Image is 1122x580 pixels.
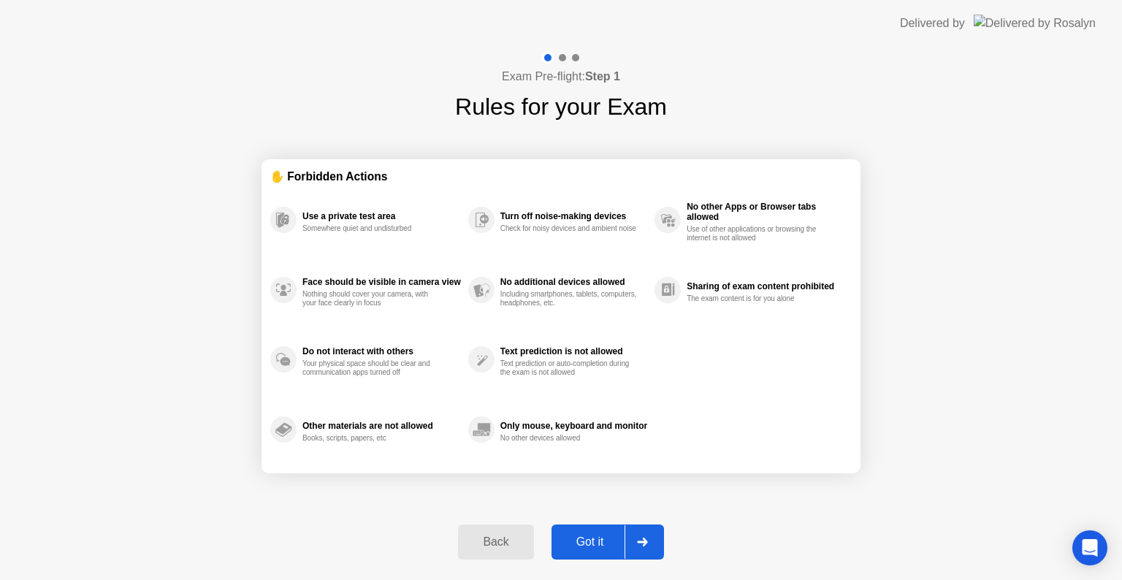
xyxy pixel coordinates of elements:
[502,68,620,85] h4: Exam Pre-flight:
[687,202,844,222] div: No other Apps or Browser tabs allowed
[500,346,647,356] div: Text prediction is not allowed
[455,89,667,124] h1: Rules for your Exam
[1072,530,1107,565] div: Open Intercom Messenger
[500,434,638,443] div: No other devices allowed
[585,70,620,83] b: Step 1
[500,290,638,308] div: Including smartphones, tablets, computers, headphones, etc.
[556,535,625,549] div: Got it
[500,421,647,431] div: Only mouse, keyboard and monitor
[687,225,825,243] div: Use of other applications or browsing the internet is not allowed
[270,168,852,185] div: ✋ Forbidden Actions
[500,359,638,377] div: Text prediction or auto-completion during the exam is not allowed
[687,281,844,291] div: Sharing of exam content prohibited
[302,290,440,308] div: Nothing should cover your camera, with your face clearly in focus
[500,211,647,221] div: Turn off noise-making devices
[302,346,461,356] div: Do not interact with others
[552,524,664,560] button: Got it
[500,277,647,287] div: No additional devices allowed
[458,524,533,560] button: Back
[462,535,529,549] div: Back
[500,224,638,233] div: Check for noisy devices and ambient noise
[302,421,461,431] div: Other materials are not allowed
[302,277,461,287] div: Face should be visible in camera view
[302,211,461,221] div: Use a private test area
[302,434,440,443] div: Books, scripts, papers, etc
[302,224,440,233] div: Somewhere quiet and undisturbed
[974,15,1096,31] img: Delivered by Rosalyn
[302,359,440,377] div: Your physical space should be clear and communication apps turned off
[900,15,965,32] div: Delivered by
[687,294,825,303] div: The exam content is for you alone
